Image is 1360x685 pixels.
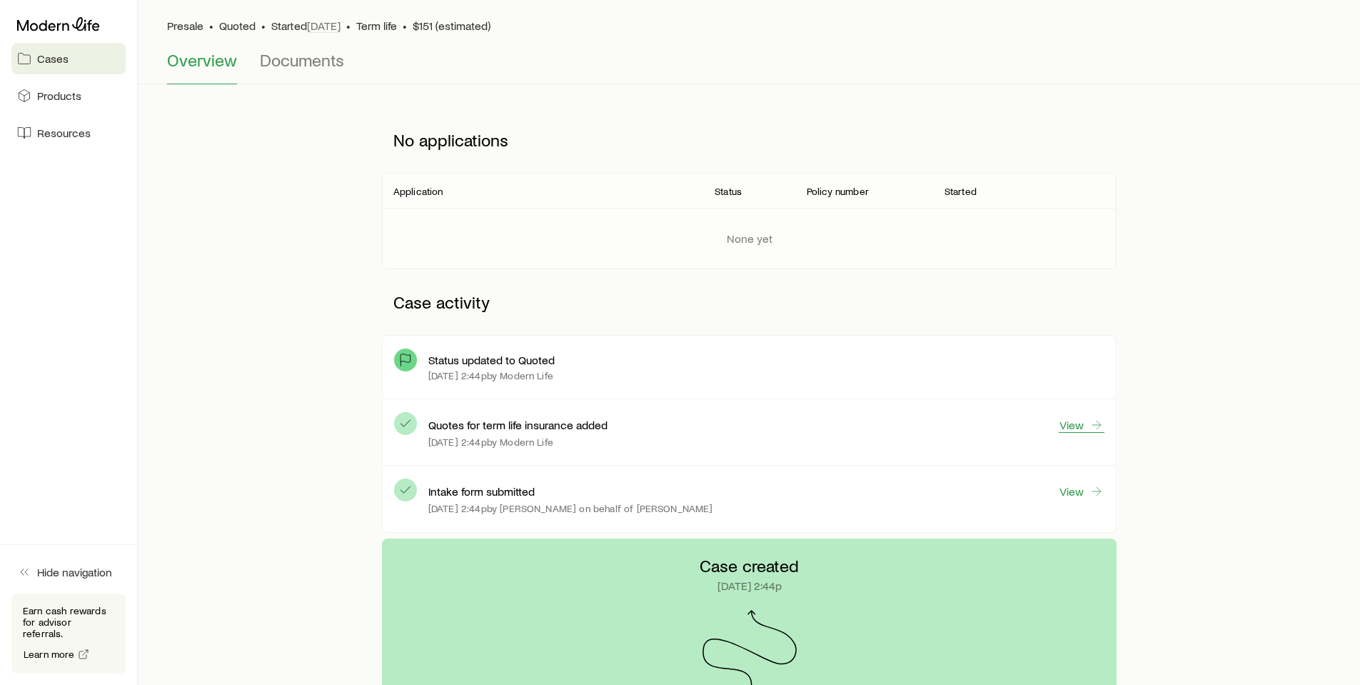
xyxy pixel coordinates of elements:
p: Term life [356,19,397,33]
p: Presale [167,19,203,33]
a: Resources [11,117,126,149]
p: Case activity [382,281,1117,324]
span: [DATE] [307,19,341,33]
a: Products [11,80,126,111]
p: None yet [727,231,772,246]
p: Status updated to Quoted [428,353,555,367]
span: • [209,19,213,33]
p: No applications [382,119,1117,161]
p: Application [393,186,443,197]
p: Started [271,19,341,33]
p: Policy number [807,186,869,197]
span: Overview [167,50,237,70]
div: Earn cash rewards for advisor referrals.Learn more [11,594,126,674]
p: Status [715,186,742,197]
p: [DATE] 2:44p by Modern Life [428,370,553,381]
span: $151 (estimated) [413,19,490,33]
p: Started [945,186,977,197]
p: [DATE] 2:44p [717,579,782,593]
span: Cases [37,51,69,66]
a: View [1059,417,1104,433]
a: View [1059,484,1104,499]
span: Products [37,89,81,103]
span: Resources [37,126,91,140]
div: Case details tabs [167,50,1331,84]
span: • [261,19,266,33]
p: Intake form submitted [428,484,535,499]
p: [DATE] 2:44p by Modern Life [428,436,553,448]
span: Documents [260,50,344,70]
p: Quotes for term life insurance added [428,418,608,432]
span: • [346,19,351,33]
span: Hide navigation [37,565,112,579]
p: Earn cash rewards for advisor referrals. [23,605,114,639]
a: Cases [11,43,126,74]
span: • [403,19,407,33]
span: Learn more [24,649,75,659]
span: Quoted [219,19,256,33]
p: Case created [700,556,799,576]
p: [DATE] 2:44p by [PERSON_NAME] on behalf of [PERSON_NAME] [428,503,713,514]
button: Hide navigation [11,556,126,588]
